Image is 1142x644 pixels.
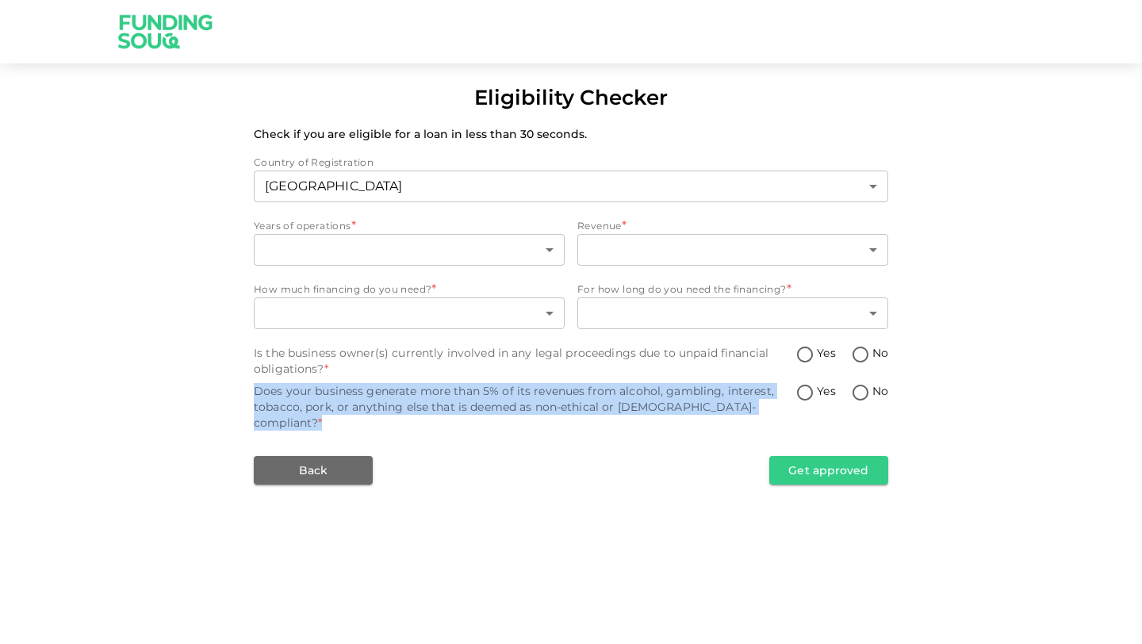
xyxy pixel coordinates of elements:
[254,220,351,232] span: Years of operations
[817,383,835,400] span: Yes
[254,156,374,168] span: Country of Registration
[577,297,888,329] div: howLongFinancing
[254,283,431,295] span: How much financing do you need?
[577,234,888,266] div: revenue
[254,126,888,142] p: Check if you are eligible for a loan in less than 30 seconds.
[254,297,565,329] div: howMuchAmountNeeded
[254,234,565,266] div: yearsOfOperations
[254,383,795,431] div: Does your business generate more than 5% of its revenues from alcohol, gambling, interest, tobacc...
[577,283,787,295] span: For how long do you need the financing?
[769,456,888,485] button: Get approved
[254,345,795,377] div: Is the business owner(s) currently involved in any legal proceedings due to unpaid financial obli...
[577,220,622,232] span: Revenue
[254,171,888,202] div: countryOfRegistration
[817,345,835,362] span: Yes
[872,383,888,400] span: No
[254,456,373,485] button: Back
[474,82,668,113] div: Eligibility Checker
[872,345,888,362] span: No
